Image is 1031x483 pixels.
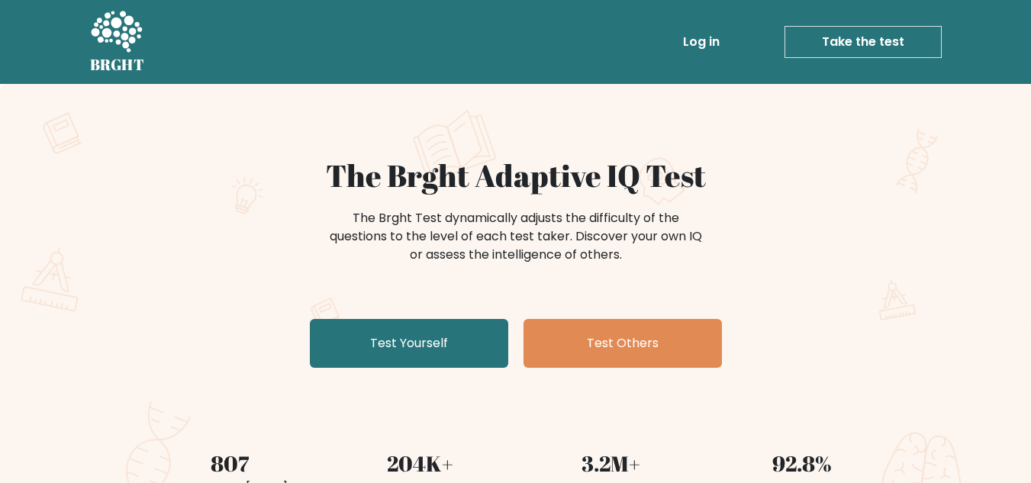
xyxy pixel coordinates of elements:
a: Log in [677,27,726,57]
div: The Brght Test dynamically adjusts the difficulty of the questions to the level of each test take... [325,209,707,264]
div: 92.8% [716,447,888,479]
a: BRGHT [90,6,145,78]
div: 3.2M+ [525,447,698,479]
h5: BRGHT [90,56,145,74]
a: Take the test [785,26,942,58]
div: 204K+ [334,447,507,479]
a: Test Others [524,319,722,368]
div: 807 [143,447,316,479]
h1: The Brght Adaptive IQ Test [143,157,888,194]
a: Test Yourself [310,319,508,368]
